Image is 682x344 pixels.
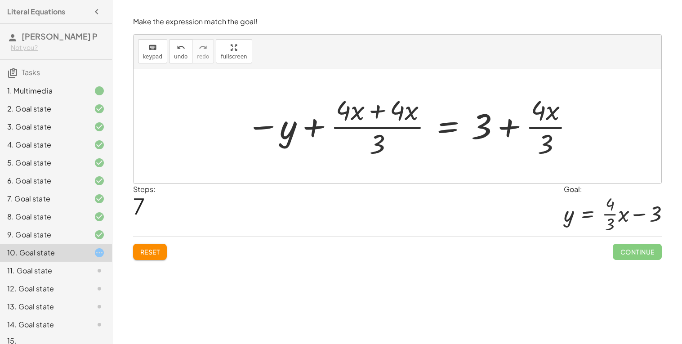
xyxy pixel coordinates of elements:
span: Tasks [22,67,40,77]
i: Task finished and correct. [94,157,105,168]
i: Task not started. [94,265,105,276]
i: Task finished and correct. [94,121,105,132]
button: keyboardkeypad [138,39,168,63]
span: fullscreen [221,54,247,60]
div: 11. Goal state [7,265,80,276]
p: Make the expression match the goal! [133,17,662,27]
i: Task finished and correct. [94,175,105,186]
div: Not you? [11,43,105,52]
div: 1. Multimedia [7,85,80,96]
span: [PERSON_NAME] P [22,31,98,41]
button: redoredo [192,39,214,63]
div: 6. Goal state [7,175,80,186]
div: 14. Goal state [7,319,80,330]
i: Task finished and correct. [94,211,105,222]
button: fullscreen [216,39,252,63]
div: 3. Goal state [7,121,80,132]
button: undoundo [169,39,192,63]
span: 7 [133,192,145,219]
span: redo [197,54,209,60]
i: Task not started. [94,283,105,294]
div: 9. Goal state [7,229,80,240]
div: 2. Goal state [7,103,80,114]
i: keyboard [148,42,157,53]
div: 12. Goal state [7,283,80,294]
span: keypad [143,54,163,60]
i: undo [177,42,185,53]
i: Task finished and correct. [94,193,105,204]
div: 13. Goal state [7,301,80,312]
button: Reset [133,244,167,260]
label: Steps: [133,184,156,194]
i: Task not started. [94,319,105,330]
i: Task started. [94,247,105,258]
h4: Literal Equations [7,6,65,17]
span: Reset [140,248,160,256]
i: Task finished and correct. [94,139,105,150]
div: 4. Goal state [7,139,80,150]
div: 10. Goal state [7,247,80,258]
i: redo [199,42,207,53]
div: 5. Goal state [7,157,80,168]
span: undo [174,54,187,60]
div: 8. Goal state [7,211,80,222]
i: Task finished and correct. [94,229,105,240]
i: Task not started. [94,301,105,312]
i: Task finished and correct. [94,103,105,114]
div: Goal: [564,184,662,195]
div: 7. Goal state [7,193,80,204]
i: Task finished. [94,85,105,96]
